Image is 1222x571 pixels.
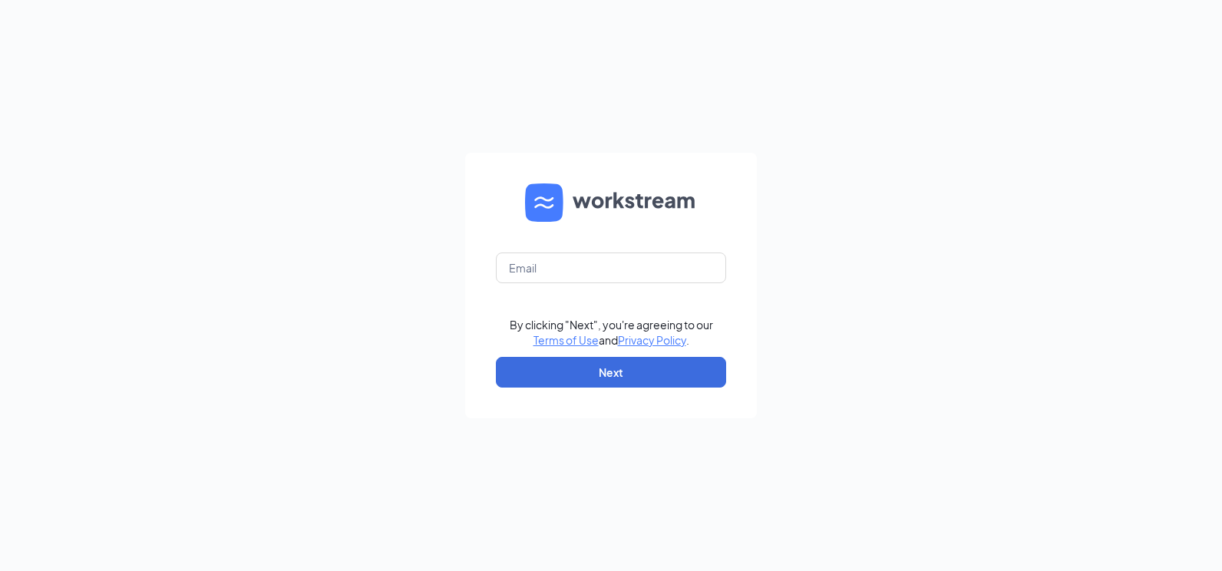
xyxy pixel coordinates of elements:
a: Privacy Policy [618,333,686,347]
button: Next [496,357,726,388]
img: WS logo and Workstream text [525,183,697,222]
div: By clicking "Next", you're agreeing to our and . [510,317,713,348]
input: Email [496,252,726,283]
a: Terms of Use [533,333,599,347]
